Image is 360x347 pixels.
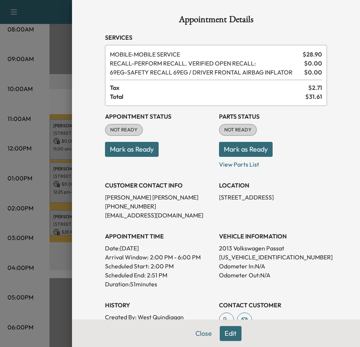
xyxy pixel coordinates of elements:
p: 2013 Volkswagen Passat [219,244,327,253]
span: PERFORM RECALL. VERIFIED OPEN RECALL: [110,59,301,68]
p: Duration: 51 minutes [105,280,213,289]
p: Scheduled End: [105,271,145,280]
h3: CUSTOMER CONTACT INFO [105,181,213,190]
button: Close [190,326,217,341]
h1: Appointment Details [105,15,327,27]
p: Date: [DATE] [105,244,213,253]
span: Total [110,92,305,101]
p: [EMAIL_ADDRESS][DOMAIN_NAME] [105,211,213,220]
h3: LOCATION [219,181,327,190]
p: View Parts List [219,157,327,169]
p: [STREET_ADDRESS] [219,193,327,202]
span: $ 2.71 [308,83,322,92]
span: MOBILE SERVICE [110,50,300,59]
p: Arrival Window: [105,253,213,262]
span: $ 0.00 [304,59,322,68]
span: $ 28.90 [303,50,322,59]
span: SAFETY RECALL 69EG / DRIVER FRONTAL AIRBAG INFLATOR [110,68,301,77]
span: $ 0.00 [304,68,322,77]
h3: APPOINTMENT TIME [105,232,213,241]
span: $ 31.61 [305,92,322,101]
p: 2:00 PM [151,262,174,271]
p: Scheduled Start: [105,262,149,271]
h3: Appointment Status [105,112,213,121]
p: 2:51 PM [147,271,167,280]
p: [US_VEHICLE_IDENTIFICATION_NUMBER] [219,253,327,262]
span: 2:00 PM - 6:00 PM [150,253,201,262]
button: Mark as Ready [219,142,273,157]
span: NOT READY [106,126,142,134]
p: Created By : West Quindiagan [105,313,213,322]
span: Tax [110,83,308,92]
h3: History [105,301,213,310]
h3: Services [105,33,327,42]
h3: Parts Status [219,112,327,121]
button: Edit [220,326,241,341]
p: [PERSON_NAME] [PERSON_NAME] [105,193,213,202]
h3: VEHICLE INFORMATION [219,232,327,241]
p: Odometer In: N/A [219,262,327,271]
button: Mark as Ready [105,142,159,157]
p: Odometer Out: N/A [219,271,327,280]
p: [PHONE_NUMBER] [105,202,213,211]
h3: CONTACT CUSTOMER [219,301,327,310]
span: NOT READY [220,126,256,134]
